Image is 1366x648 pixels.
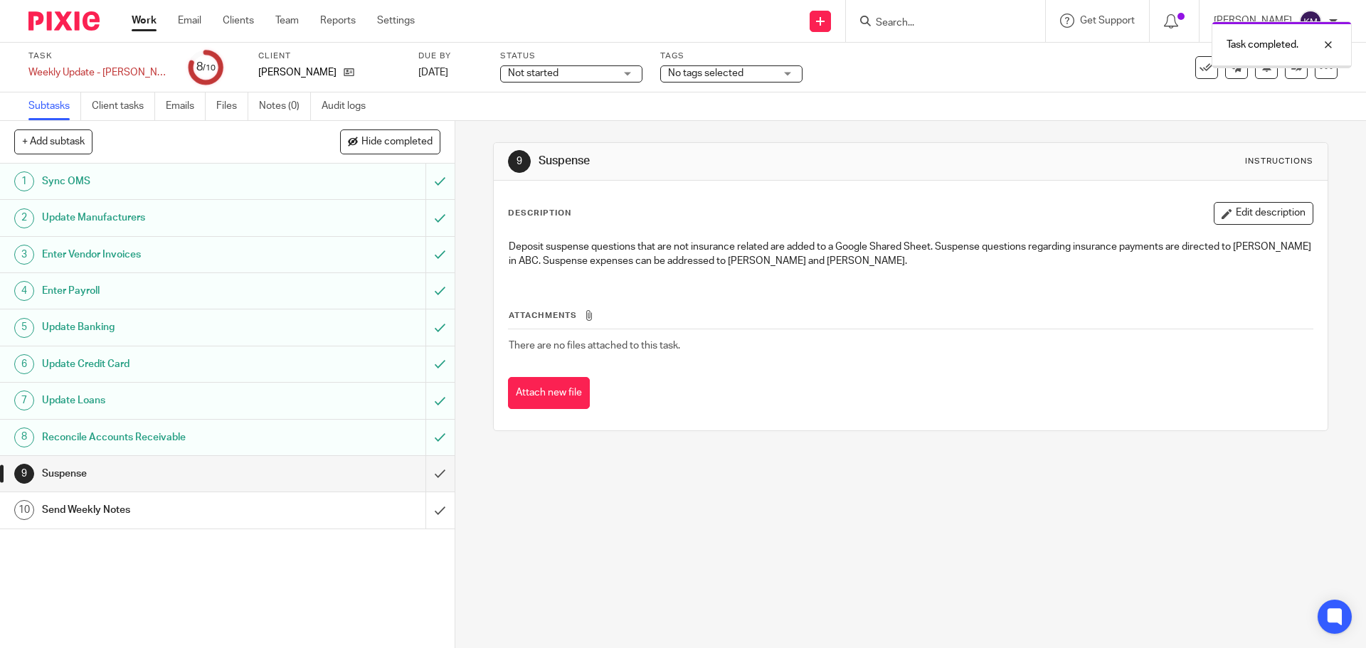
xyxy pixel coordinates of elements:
div: 9 [508,150,531,173]
h1: Update Credit Card [42,354,288,375]
div: 8 [14,427,34,447]
button: Hide completed [340,129,440,154]
a: Notes (0) [259,92,311,120]
label: Due by [418,51,482,62]
button: Attach new file [508,377,590,409]
div: 6 [14,354,34,374]
h1: Sync OMS [42,171,288,192]
div: 9 [14,464,34,484]
h1: Reconcile Accounts Receivable [42,427,288,448]
h1: Suspense [539,154,941,169]
div: 8 [196,59,216,75]
h1: Send Weekly Notes [42,499,288,521]
small: /10 [203,64,216,72]
a: Emails [166,92,206,120]
a: Reports [320,14,356,28]
a: Subtasks [28,92,81,120]
label: Task [28,51,171,62]
h1: Update Banking [42,317,288,338]
span: Attachments [509,312,577,319]
span: [DATE] [418,68,448,78]
img: Pixie [28,11,100,31]
div: 7 [14,391,34,410]
a: Work [132,14,157,28]
p: [PERSON_NAME] [258,65,337,80]
label: Tags [660,51,803,62]
div: Weekly Update - [PERSON_NAME] 2 [28,65,171,80]
a: Clients [223,14,254,28]
p: Task completed. [1227,38,1298,52]
h1: Enter Payroll [42,280,288,302]
a: Audit logs [322,92,376,120]
div: 5 [14,318,34,338]
span: Hide completed [361,137,433,148]
a: Team [275,14,299,28]
h1: Enter Vendor Invoices [42,244,288,265]
div: 3 [14,245,34,265]
p: Description [508,208,571,219]
div: 2 [14,208,34,228]
h1: Update Loans [42,390,288,411]
a: Client tasks [92,92,155,120]
span: Not started [508,68,558,78]
a: Settings [377,14,415,28]
h1: Update Manufacturers [42,207,288,228]
div: Weekly Update - Fligor 2 [28,65,171,80]
h1: Suspense [42,463,288,484]
span: There are no files attached to this task. [509,341,680,351]
div: Instructions [1245,156,1313,167]
div: 4 [14,281,34,301]
label: Status [500,51,642,62]
div: 1 [14,171,34,191]
button: + Add subtask [14,129,92,154]
a: Email [178,14,201,28]
img: svg%3E [1299,10,1322,33]
div: 10 [14,500,34,520]
span: No tags selected [668,68,743,78]
label: Client [258,51,401,62]
button: Edit description [1214,202,1313,225]
a: Files [216,92,248,120]
p: Deposit suspense questions that are not insurance related are added to a Google Shared Sheet. Sus... [509,240,1312,269]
